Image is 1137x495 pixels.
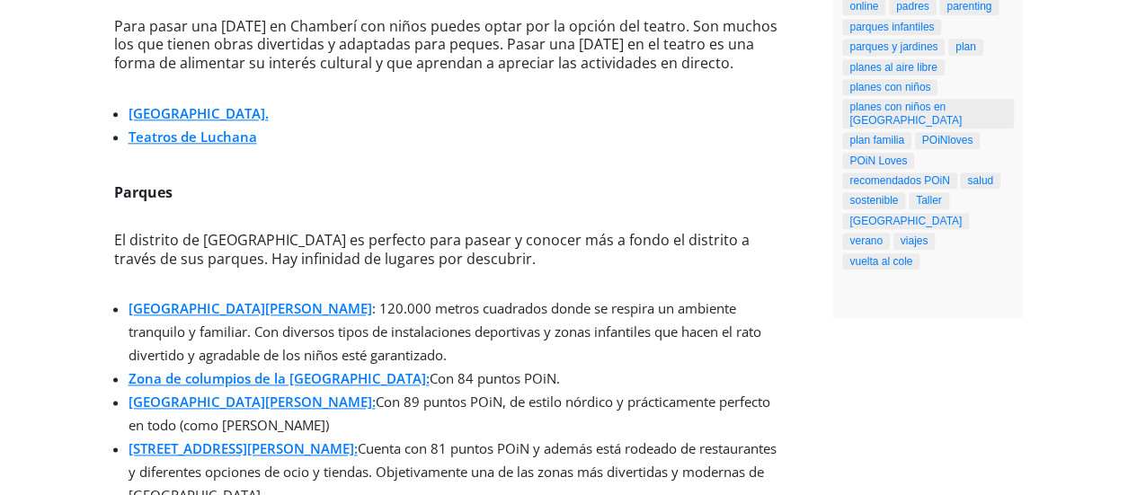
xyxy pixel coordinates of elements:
[842,172,956,189] a: recomendados POiN (3 elementos)
[842,153,914,169] a: POiN Loves (7 elementos)
[114,231,784,283] p: El distrito de [GEOGRAPHIC_DATA] es perfecto para pasear y conocer más a fondo el distrito a trav...
[842,213,969,229] a: valencia (3 elementos)
[842,59,944,75] a: planes al aire libre (4 elementos)
[129,393,376,411] a: [GEOGRAPHIC_DATA][PERSON_NAME]:
[893,233,936,249] a: viajes (2 elementos)
[129,104,269,122] a: [GEOGRAPHIC_DATA].
[129,369,430,387] a: Zona de columpios de la [GEOGRAPHIC_DATA]:
[842,99,1014,128] a: planes con niños en Madrid (6 elementos)
[842,39,945,55] a: parques y jardines (3 elementos)
[948,39,983,55] a: plan (2 elementos)
[129,128,257,146] a: Teatros de Luchana
[842,192,905,208] a: sostenible (2 elementos)
[129,439,358,457] a: [STREET_ADDRESS][PERSON_NAME]:
[842,19,941,35] a: parques infantiles (3 elementos)
[129,299,372,317] a: [GEOGRAPHIC_DATA][PERSON_NAME]
[842,79,937,95] a: planes con niños (40 elementos)
[909,192,949,208] a: Taller (2 elementos)
[842,132,911,148] a: plan familia (9 elementos)
[129,390,784,437] li: Con 89 puntos POiN, de estilo nórdico y prácticamente perfecto en todo (como [PERSON_NAME])
[842,233,890,249] a: verano (3 elementos)
[129,296,784,367] li: : 120.000 metros cuadrados donde se respira un ambiente tranquilo y familiar. Con diversos tipos ...
[114,17,784,87] p: Para pasar una [DATE] en Chamberí con niños puedes optar por la opción del teatro. Son muchos los...
[960,172,1000,189] a: salud (13 elementos)
[114,182,173,202] strong: Parques
[842,253,919,270] a: vuelta al cole (3 elementos)
[129,367,784,390] li: Con 84 puntos POiN.
[915,132,981,148] a: POiNloves (5 elementos)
